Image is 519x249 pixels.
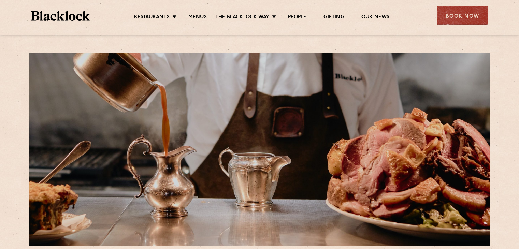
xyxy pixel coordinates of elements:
a: Gifting [323,14,344,21]
a: Our News [361,14,390,21]
a: Menus [188,14,207,21]
div: Book Now [437,6,488,25]
img: BL_Textured_Logo-footer-cropped.svg [31,11,90,21]
a: People [288,14,306,21]
a: Restaurants [134,14,170,21]
a: The Blacklock Way [215,14,269,21]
